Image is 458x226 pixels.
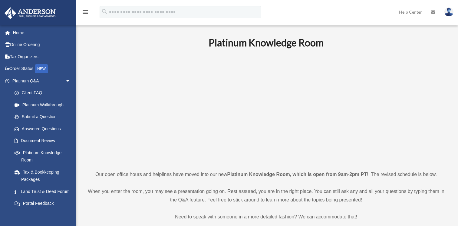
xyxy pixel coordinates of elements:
div: NEW [35,64,48,73]
a: Tax Organizers [4,51,80,63]
a: Tax & Bookkeeping Packages [8,166,80,185]
iframe: 231110_Toby_KnowledgeRoom [175,57,357,159]
a: Submit a Question [8,111,80,123]
img: User Pic [444,8,453,16]
a: Platinum Walkthrough [8,99,80,111]
a: Home [4,27,80,39]
i: search [101,8,108,15]
a: Portal Feedback [8,198,80,210]
p: Need to speak with someone in a more detailed fashion? We can accommodate that! [86,213,446,221]
a: Order StatusNEW [4,63,80,75]
a: Answered Questions [8,123,80,135]
a: Client FAQ [8,87,80,99]
p: Our open office hours and helplines have moved into our new ! The revised schedule is below. [86,170,446,179]
a: Land Trust & Deed Forum [8,185,80,198]
a: menu [82,11,89,16]
p: When you enter the room, you may see a presentation going on. Rest assured, you are in the right ... [86,187,446,204]
b: Platinum Knowledge Room [209,37,324,48]
a: Document Review [8,135,80,147]
img: Anderson Advisors Platinum Portal [3,7,58,19]
a: Platinum Q&Aarrow_drop_down [4,75,80,87]
a: Online Ordering [4,39,80,51]
span: arrow_drop_down [65,75,77,87]
i: menu [82,8,89,16]
strong: Platinum Knowledge Room, which is open from 9am-2pm PT [227,172,367,177]
a: Platinum Knowledge Room [8,147,77,166]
